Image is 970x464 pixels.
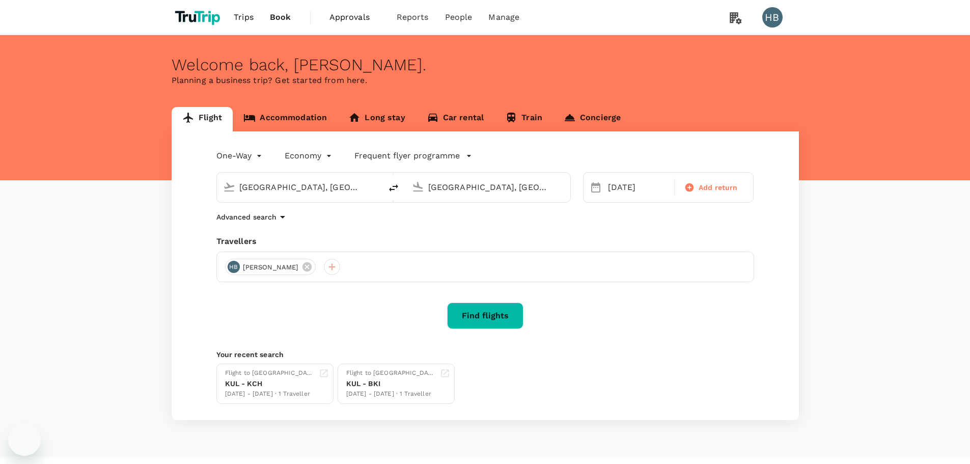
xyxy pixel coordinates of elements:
[285,148,334,164] div: Economy
[428,179,549,195] input: Going to
[239,179,360,195] input: Depart from
[699,182,738,193] span: Add return
[381,176,406,200] button: delete
[172,74,799,87] p: Planning a business trip? Get started from here.
[8,423,41,456] iframe: Button to launch messaging window
[237,262,305,272] span: [PERSON_NAME]
[225,389,315,399] div: [DATE] - [DATE] · 1 Traveller
[329,11,380,23] span: Approvals
[604,177,672,198] div: [DATE]
[494,107,553,131] a: Train
[553,107,631,131] a: Concierge
[234,11,254,23] span: Trips
[354,150,460,162] p: Frequent flyer programme
[346,378,436,389] div: KUL - BKI
[216,211,289,223] button: Advanced search
[225,368,315,378] div: Flight to [GEOGRAPHIC_DATA]
[216,349,754,360] p: Your recent search
[416,107,495,131] a: Car rental
[216,148,264,164] div: One-Way
[228,261,240,273] div: HB
[397,11,429,23] span: Reports
[225,378,315,389] div: KUL - KCH
[172,56,799,74] div: Welcome back , [PERSON_NAME] .
[172,107,233,131] a: Flight
[563,186,565,188] button: Open
[216,235,754,248] div: Travellers
[216,212,276,222] p: Advanced search
[762,7,783,28] div: HB
[374,186,376,188] button: Open
[338,107,415,131] a: Long stay
[270,11,291,23] span: Book
[354,150,472,162] button: Frequent flyer programme
[172,6,226,29] img: TruTrip logo
[346,368,436,378] div: Flight to [GEOGRAPHIC_DATA]
[447,303,523,329] button: Find flights
[445,11,473,23] span: People
[346,389,436,399] div: [DATE] - [DATE] · 1 Traveller
[225,259,316,275] div: HB[PERSON_NAME]
[233,107,338,131] a: Accommodation
[488,11,519,23] span: Manage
